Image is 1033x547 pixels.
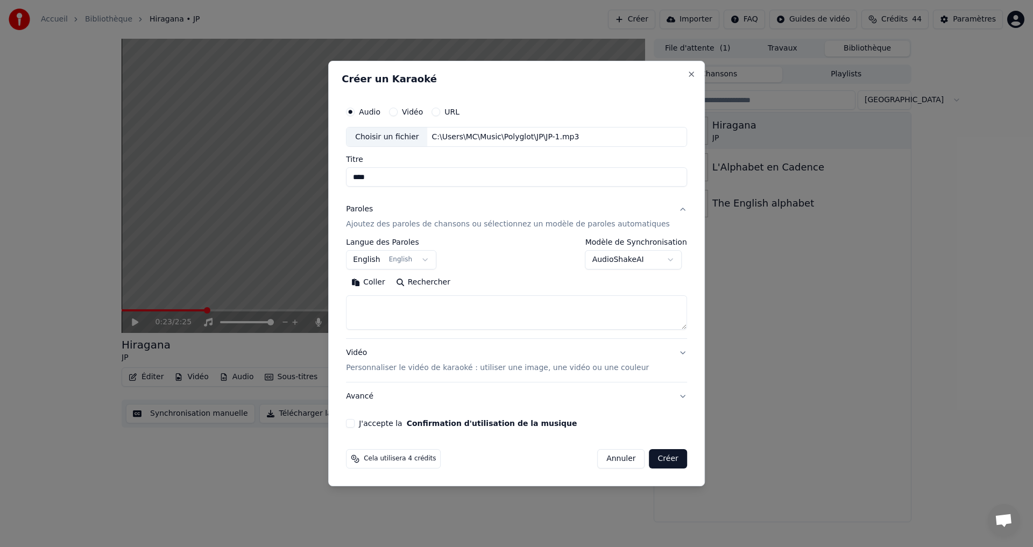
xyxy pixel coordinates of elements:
[346,339,687,382] button: VidéoPersonnaliser le vidéo de karaoké : utiliser une image, une vidéo ou une couleur
[428,132,584,143] div: C:\Users\MC\Music\Polyglot\JP\JP-1.mp3
[346,382,687,410] button: Avancé
[346,204,373,215] div: Paroles
[649,449,687,468] button: Créer
[364,454,436,463] span: Cela utilisera 4 crédits
[346,219,670,230] p: Ajoutez des paroles de chansons ou sélectionnez un modèle de paroles automatiques
[346,196,687,239] button: ParolesAjoutez des paroles de chansons ou sélectionnez un modèle de paroles automatiques
[402,108,423,116] label: Vidéo
[346,363,649,373] p: Personnaliser le vidéo de karaoké : utiliser une image, une vidéo ou une couleur
[359,108,380,116] label: Audio
[597,449,645,468] button: Annuler
[407,420,577,427] button: J'accepte la
[346,239,436,246] label: Langue des Paroles
[342,74,691,84] h2: Créer un Karaoké
[391,274,456,292] button: Rechercher
[444,108,459,116] label: URL
[346,348,649,374] div: Vidéo
[346,127,427,147] div: Choisir un fichier
[346,274,391,292] button: Coller
[346,156,687,164] label: Titre
[359,420,577,427] label: J'accepte la
[346,239,687,339] div: ParolesAjoutez des paroles de chansons ou sélectionnez un modèle de paroles automatiques
[585,239,687,246] label: Modèle de Synchronisation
